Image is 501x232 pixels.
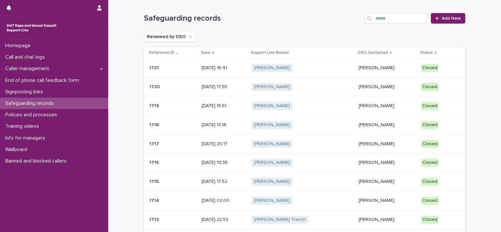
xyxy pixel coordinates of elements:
p: [PERSON_NAME] [359,84,416,90]
div: Closed [421,197,439,205]
div: Closed [421,178,439,186]
p: Safeguarding records [3,100,59,106]
tr: 17161716 [DATE] 19:36[PERSON_NAME] [PERSON_NAME]Closed [144,153,465,172]
p: Homepage [3,43,36,49]
p: 1715 [149,178,160,184]
p: Banned and blocked callers [3,158,72,164]
div: Closed [421,216,439,224]
p: Wallboard [3,146,32,153]
a: [PERSON_NAME] [254,103,290,109]
p: 1719 [149,102,160,109]
p: [PERSON_NAME] [359,141,416,147]
span: Add New [442,16,461,21]
p: 1720 [149,83,161,90]
p: 1717 [149,140,160,147]
p: [DATE] 15:51 [202,103,246,109]
tr: 17211721 [DATE] 16:41[PERSON_NAME] [PERSON_NAME]Closed [144,59,465,78]
p: Support Line Worker [251,49,289,56]
div: Closed [421,64,439,72]
p: Training videos [3,123,44,129]
p: Reference ID [149,49,174,56]
p: 1721 [149,64,160,71]
tr: 17131713 [DATE] 22:53[PERSON_NAME] Trench [PERSON_NAME]Closed [144,210,465,229]
p: [DATE] 19:36 [202,160,246,165]
h1: Safeguarding records [144,14,362,23]
p: [PERSON_NAME] [359,198,416,203]
div: Closed [421,159,439,167]
p: [DATE] 17:55 [202,84,246,90]
a: [PERSON_NAME] [254,141,290,147]
p: [DATE] 22:53 [202,217,246,222]
div: Closed [421,121,439,129]
tr: 17181718 [DATE] 13:16[PERSON_NAME] [PERSON_NAME]Closed [144,115,465,134]
p: Policies and processes [3,112,62,118]
tr: 17151715 [DATE] 17:52[PERSON_NAME] [PERSON_NAME]Closed [144,172,465,191]
p: Date [201,49,210,56]
div: Closed [421,102,439,110]
a: [PERSON_NAME] [254,179,290,184]
p: [PERSON_NAME] [359,179,416,184]
a: Add New [431,13,465,24]
a: [PERSON_NAME] [254,198,290,203]
p: [DATE] 16:41 [202,65,246,71]
div: Closed [421,140,439,148]
tr: 17171717 [DATE] 20:17[PERSON_NAME] [PERSON_NAME]Closed [144,134,465,153]
a: [PERSON_NAME] [254,160,290,165]
button: Reviewed by DSO [144,31,196,42]
p: Signposting links [3,89,48,95]
p: Status [420,49,433,56]
p: [PERSON_NAME] [359,122,416,128]
p: [DATE] 13:16 [202,122,246,128]
input: Search [365,13,427,24]
p: [DATE] 20:17 [202,141,246,147]
p: [PERSON_NAME] [359,217,416,222]
tr: 17141714 [DATE] 02:00[PERSON_NAME] [PERSON_NAME]Closed [144,191,465,210]
a: [PERSON_NAME] Trench [254,217,306,222]
a: [PERSON_NAME] [254,65,290,71]
a: [PERSON_NAME] [254,84,290,90]
p: [DATE] 02:00 [202,198,246,203]
p: End of phone call feedback form [3,77,84,84]
p: [PERSON_NAME] [359,65,416,71]
p: [DATE] 17:52 [202,179,246,184]
p: DSO Contacted [358,49,388,56]
p: 1718 [149,121,160,128]
tr: 17201720 [DATE] 17:55[PERSON_NAME] [PERSON_NAME]Closed [144,78,465,97]
img: rhQMoQhaT3yELyF149Cw [5,21,58,34]
a: [PERSON_NAME] [254,122,290,128]
p: 1713 [149,216,160,222]
p: Info for managers [3,135,50,141]
div: Closed [421,83,439,91]
p: [PERSON_NAME] [359,160,416,165]
p: Caller management [3,66,54,72]
p: Call and chat logs [3,54,50,60]
tr: 17191719 [DATE] 15:51[PERSON_NAME] [PERSON_NAME]Closed [144,96,465,115]
p: 1716 [149,159,160,165]
p: 1714 [149,197,160,203]
p: [PERSON_NAME] [359,103,416,109]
